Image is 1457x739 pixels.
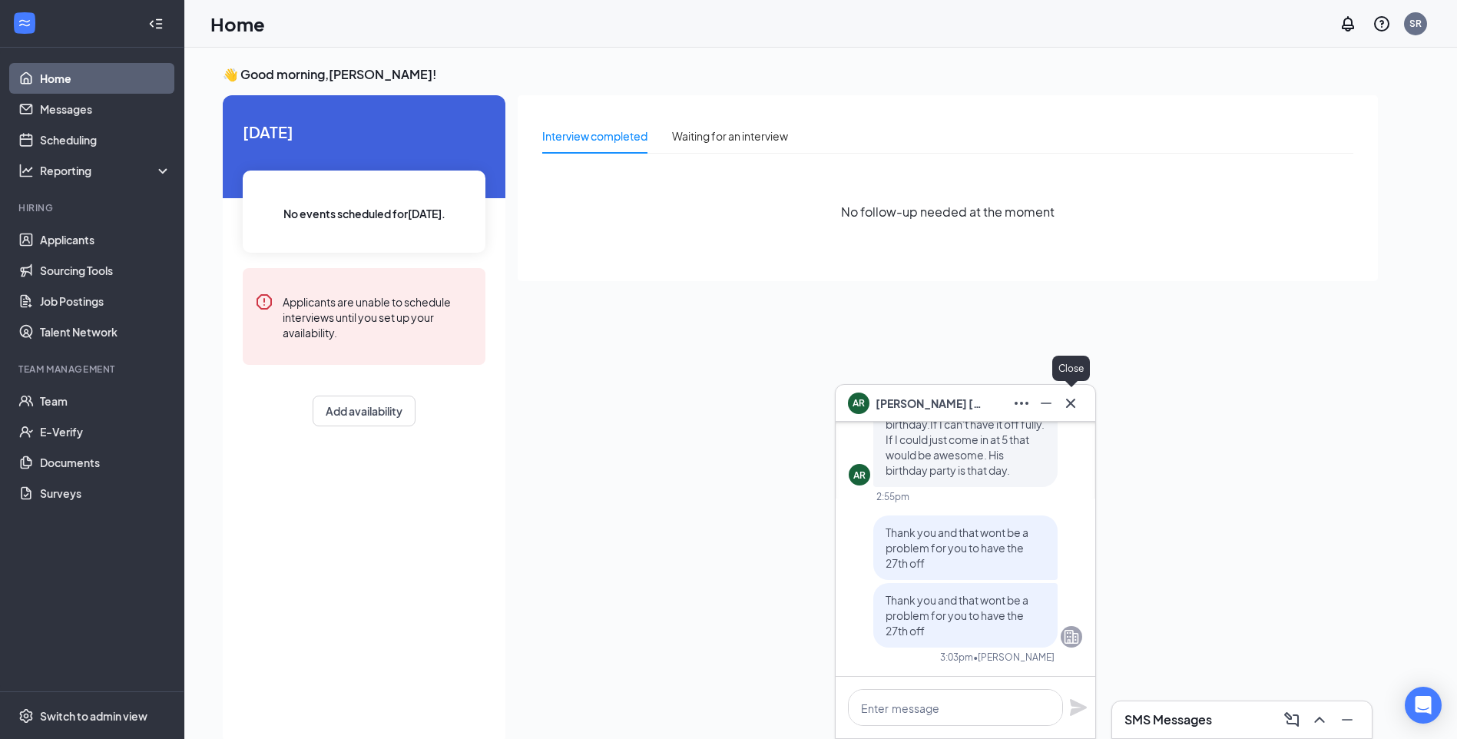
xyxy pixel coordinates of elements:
div: Interview completed [542,128,647,144]
div: Team Management [18,363,168,376]
a: Team [40,386,171,416]
svg: Notifications [1339,15,1357,33]
a: Sourcing Tools [40,255,171,286]
svg: ChevronUp [1310,711,1329,729]
button: Ellipses [1009,391,1034,416]
div: Open Intercom Messenger [1405,687,1442,724]
a: Documents [40,447,171,478]
svg: QuestionInfo [1373,15,1391,33]
svg: Plane [1069,698,1088,717]
button: Add availability [313,396,416,426]
div: SR [1409,17,1422,30]
span: • [PERSON_NAME] [973,651,1055,664]
svg: Company [1062,628,1081,646]
svg: WorkstreamLogo [17,15,32,31]
a: Job Postings [40,286,171,316]
div: Waiting for an interview [672,128,788,144]
h3: 👋 Good morning, [PERSON_NAME] ! [223,66,1378,83]
a: Talent Network [40,316,171,347]
a: Messages [40,94,171,124]
div: AR [853,469,866,482]
button: Minimize [1335,708,1359,732]
div: Hiring [18,201,168,214]
button: ChevronUp [1307,708,1332,732]
a: Home [40,63,171,94]
div: Close [1052,356,1090,381]
span: [PERSON_NAME] [PERSON_NAME] [876,395,983,412]
svg: Cross [1061,394,1080,413]
div: Applicants are unable to schedule interviews until you set up your availability. [283,293,473,340]
span: [DATE] [243,120,485,144]
svg: Ellipses [1012,394,1031,413]
button: Minimize [1034,391,1058,416]
a: Surveys [40,478,171,509]
svg: Error [255,293,273,311]
span: Thank you and that wont be a problem for you to have the 27th off [886,525,1028,570]
a: Scheduling [40,124,171,155]
span: No events scheduled for [DATE] . [283,205,445,222]
div: Reporting [40,163,172,178]
span: No follow-up needed at the moment [841,202,1055,221]
span: Thank you and that wont be a problem for you to have the 27th off [886,593,1028,638]
button: Cross [1058,391,1083,416]
div: 3:03pm [940,651,973,664]
svg: ComposeMessage [1283,711,1301,729]
svg: Minimize [1037,394,1055,413]
h3: SMS Messages [1124,711,1212,728]
a: Applicants [40,224,171,255]
a: E-Verify [40,416,171,447]
h1: Home [210,11,265,37]
svg: Minimize [1338,711,1356,729]
div: Switch to admin view [40,708,147,724]
svg: Settings [18,708,34,724]
svg: Analysis [18,163,34,178]
button: ComposeMessage [1280,708,1304,732]
div: 2:55pm [876,490,909,503]
svg: Collapse [148,16,164,31]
